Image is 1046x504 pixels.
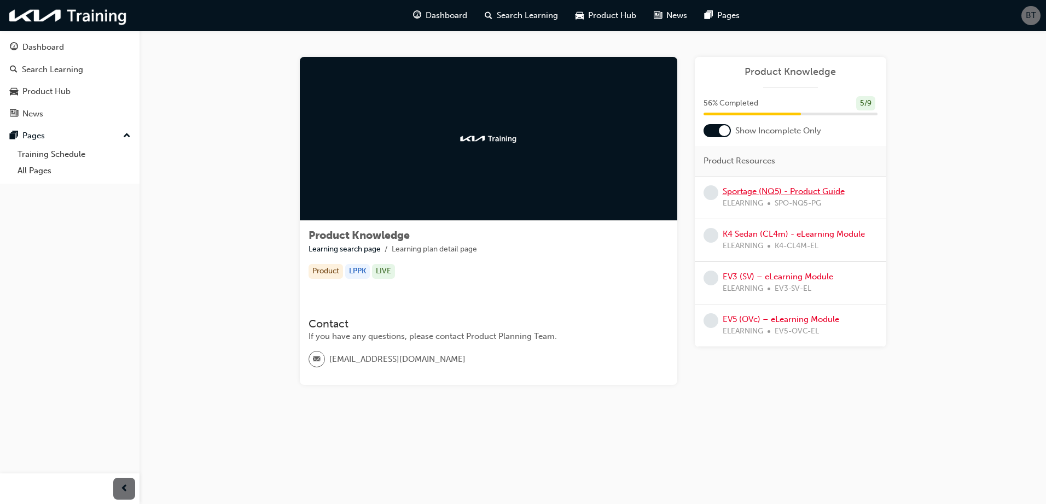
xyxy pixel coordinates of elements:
[22,108,43,120] div: News
[1021,6,1041,25] button: BT
[775,240,818,253] span: K4-CL4M-EL
[704,228,718,243] span: learningRecordVerb_NONE-icon
[426,9,467,22] span: Dashboard
[723,240,763,253] span: ELEARNING
[588,9,636,22] span: Product Hub
[1026,9,1036,22] span: BT
[704,155,775,167] span: Product Resources
[4,104,135,124] a: News
[329,353,466,366] span: [EMAIL_ADDRESS][DOMAIN_NAME]
[696,4,748,27] a: pages-iconPages
[120,482,129,496] span: prev-icon
[567,4,645,27] a: car-iconProduct Hub
[704,185,718,200] span: learningRecordVerb_NONE-icon
[4,81,135,102] a: Product Hub
[309,264,343,279] div: Product
[4,126,135,146] button: Pages
[10,87,18,97] span: car-icon
[4,37,135,57] a: Dashboard
[10,131,18,141] span: pages-icon
[723,197,763,210] span: ELEARNING
[723,325,763,338] span: ELEARNING
[4,35,135,126] button: DashboardSearch LearningProduct HubNews
[22,63,83,76] div: Search Learning
[123,129,131,143] span: up-icon
[313,353,321,367] span: email-icon
[10,43,18,52] span: guage-icon
[10,65,18,75] span: search-icon
[458,133,519,144] img: kia-training
[723,283,763,295] span: ELEARNING
[654,9,662,22] span: news-icon
[13,162,135,179] a: All Pages
[309,229,410,242] span: Product Knowledge
[705,9,713,22] span: pages-icon
[485,9,492,22] span: search-icon
[704,66,878,78] a: Product Knowledge
[476,4,567,27] a: search-iconSearch Learning
[309,318,669,330] h3: Contact
[856,96,875,111] div: 5 / 9
[775,283,811,295] span: EV3-SV-EL
[704,313,718,328] span: learningRecordVerb_NONE-icon
[4,60,135,80] a: Search Learning
[576,9,584,22] span: car-icon
[645,4,696,27] a: news-iconNews
[735,125,821,137] span: Show Incomplete Only
[5,4,131,27] img: kia-training
[372,264,395,279] div: LIVE
[704,97,758,110] span: 56 % Completed
[13,146,135,163] a: Training Schedule
[775,197,821,210] span: SPO-NQ5-PG
[666,9,687,22] span: News
[309,244,381,254] a: Learning search page
[404,4,476,27] a: guage-iconDashboard
[22,41,64,54] div: Dashboard
[717,9,740,22] span: Pages
[723,272,833,282] a: EV3 (SV) – eLearning Module
[723,229,865,239] a: K4 Sedan (CL4m) - eLearning Module
[704,271,718,285] span: learningRecordVerb_NONE-icon
[775,325,819,338] span: EV5-OVC-EL
[22,85,71,98] div: Product Hub
[345,264,370,279] div: LPPK
[309,330,669,343] div: If you have any questions, please contact Product Planning Team.
[497,9,558,22] span: Search Learning
[22,130,45,142] div: Pages
[413,9,421,22] span: guage-icon
[10,109,18,119] span: news-icon
[392,243,477,256] li: Learning plan detail page
[723,186,845,196] a: Sportage (NQ5) - Product Guide
[723,314,839,324] a: EV5 (OVc) – eLearning Module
